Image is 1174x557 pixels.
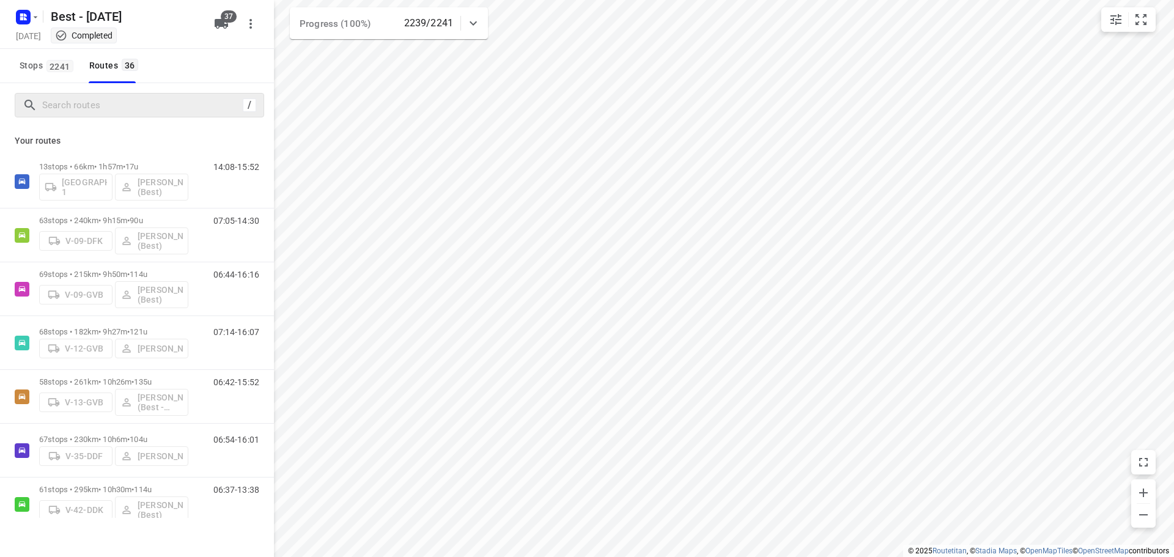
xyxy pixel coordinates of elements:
[130,270,147,279] span: 114u
[123,162,125,171] span: •
[290,7,488,39] div: Progress (100%)2239/2241
[932,547,967,555] a: Routetitan
[39,485,188,494] p: 61 stops • 295km • 10h30m
[39,270,188,279] p: 69 stops • 215km • 9h50m
[42,96,243,115] input: Search routes
[127,270,130,279] span: •
[213,162,259,172] p: 14:08-15:52
[122,59,138,71] span: 36
[89,58,142,73] div: Routes
[125,162,138,171] span: 17u
[15,135,259,147] p: Your routes
[1129,7,1153,32] button: Fit zoom
[1101,7,1156,32] div: small contained button group
[39,216,188,225] p: 63 stops • 240km • 9h15m
[975,547,1017,555] a: Stadia Maps
[39,162,188,171] p: 13 stops • 66km • 1h57m
[55,29,113,42] div: This project completed. You cannot make any changes to it.
[134,377,152,386] span: 135u
[209,12,234,36] button: 37
[213,435,259,444] p: 06:54-16:01
[300,18,371,29] span: Progress (100%)
[221,10,237,23] span: 37
[1078,547,1129,555] a: OpenStreetMap
[404,16,453,31] p: 2239/2241
[213,327,259,337] p: 07:14-16:07
[243,98,256,112] div: /
[131,377,134,386] span: •
[1025,547,1072,555] a: OpenMapTiles
[908,547,1169,555] li: © 2025 , © , © © contributors
[130,435,147,444] span: 104u
[127,327,130,336] span: •
[130,216,142,225] span: 90u
[127,435,130,444] span: •
[46,60,73,72] span: 2241
[130,327,147,336] span: 121u
[39,327,188,336] p: 68 stops • 182km • 9h27m
[39,377,188,386] p: 58 stops • 261km • 10h26m
[213,270,259,279] p: 06:44-16:16
[213,377,259,387] p: 06:42-15:52
[213,485,259,495] p: 06:37-13:38
[213,216,259,226] p: 07:05-14:30
[131,485,134,494] span: •
[39,435,188,444] p: 67 stops • 230km • 10h6m
[238,12,263,36] button: More
[1104,7,1128,32] button: Map settings
[127,216,130,225] span: •
[20,58,77,73] span: Stops
[134,485,152,494] span: 114u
